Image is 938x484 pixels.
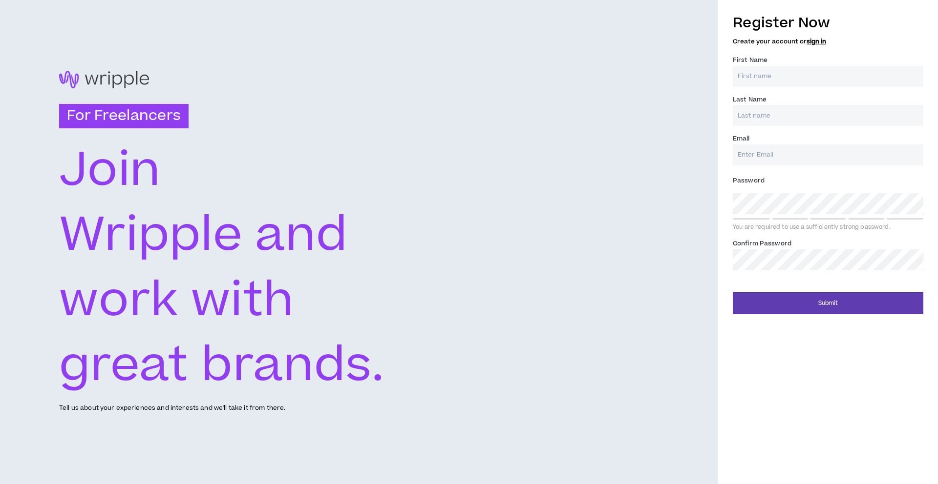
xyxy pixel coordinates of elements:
text: great brands. [59,332,385,400]
label: Email [733,131,750,146]
text: work with [59,267,295,335]
text: Wripple and [59,202,347,269]
h5: Create your account or [733,38,923,45]
label: Last Name [733,92,767,107]
button: Submit [733,292,923,314]
input: Enter Email [733,144,923,165]
p: Tell us about your experiences and interests and we'll take it from there. [59,403,285,413]
label: First Name [733,52,767,68]
span: Password [733,176,765,185]
label: Confirm Password [733,236,791,251]
text: Join [59,137,161,204]
input: First name [733,66,923,87]
h3: Register Now [733,13,923,33]
h3: For Freelancers [59,104,189,128]
input: Last name [733,105,923,126]
div: You are required to use a sufficiently strong password. [733,223,923,231]
a: sign in [807,37,826,46]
